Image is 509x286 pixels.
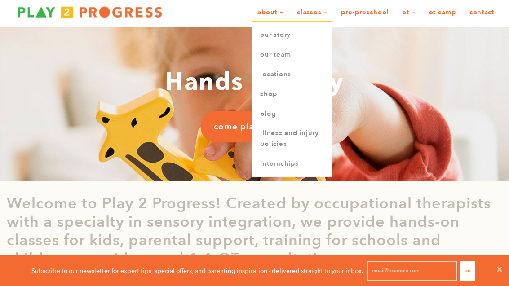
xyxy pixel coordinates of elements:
span: come play with us! [214,121,295,132]
a: Pre-Preschool [335,4,394,21]
a: Classes [291,4,333,21]
a: Locations [252,65,332,84]
img: Play2Progress logo [9,3,171,21]
p: Welcome to Play 2 Progress! Created by occupational therapists with a specialty in sensory integr... [7,194,502,268]
a: Illness and Injury Policies [252,123,332,154]
a: Our Team [252,45,332,65]
input: email@example.com [367,261,457,281]
a: Our Story [252,25,332,45]
a: Blog [252,104,332,124]
a: About [252,4,289,21]
a: come play with us! [200,111,309,142]
a: Shop [252,84,332,104]
a: OT Camp [423,4,462,21]
a: Contact [464,4,500,21]
a: Internships [252,154,332,174]
a: OT [396,4,421,21]
p: Subscribe to our newsletter for expert tips, special offers, and parenting inspiration - delivere... [31,266,363,276]
button: Go [460,261,475,281]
